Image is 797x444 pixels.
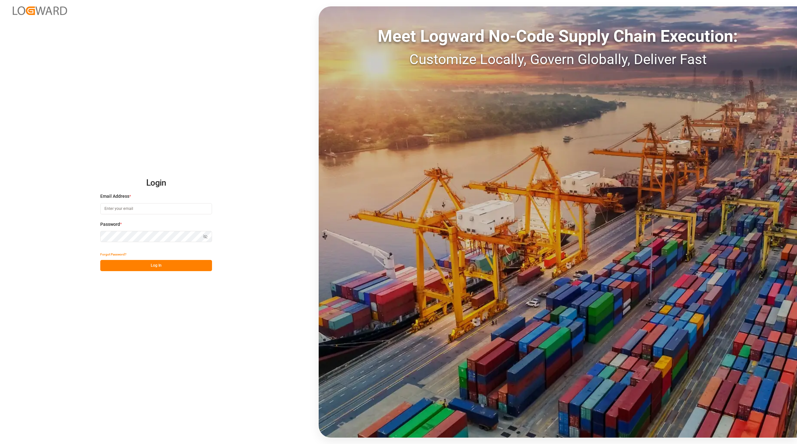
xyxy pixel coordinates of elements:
[13,6,67,15] img: Logward_new_orange.png
[100,260,212,271] button: Log In
[319,24,797,49] div: Meet Logward No-Code Supply Chain Execution:
[100,203,212,214] input: Enter your email
[319,49,797,70] div: Customize Locally, Govern Globally, Deliver Fast
[100,173,212,193] h2: Login
[100,249,126,260] button: Forgot Password?
[100,221,120,228] span: Password
[100,193,129,200] span: Email Address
